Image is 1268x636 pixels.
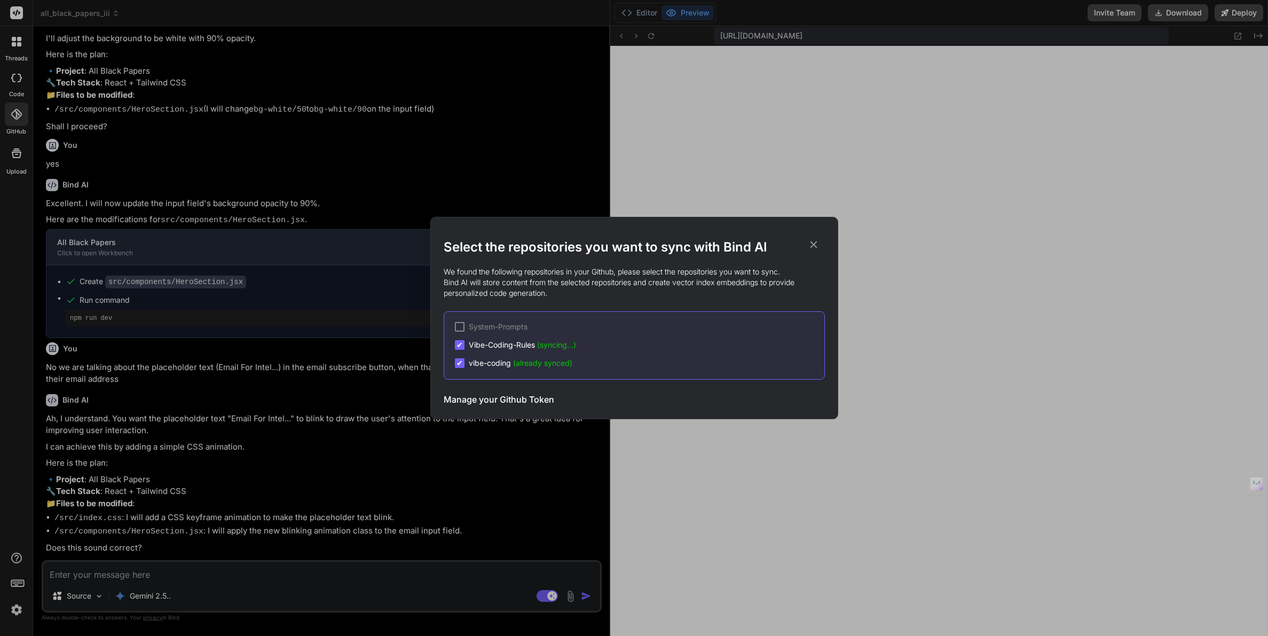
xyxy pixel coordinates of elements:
h2: Select the repositories you want to sync with Bind AI [444,239,825,256]
span: (syncing...) [537,340,576,349]
span: vibe-coding [469,358,572,368]
span: ✔ [456,358,463,368]
span: ✔ [456,340,463,350]
span: System-Prompts [469,321,527,332]
h3: Manage your Github Token [444,393,554,406]
span: Vibe-Coding-Rules [469,340,576,350]
p: We found the following repositories in your Github, please select the repositories you want to sy... [444,266,825,299]
span: (already synced) [513,358,572,367]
